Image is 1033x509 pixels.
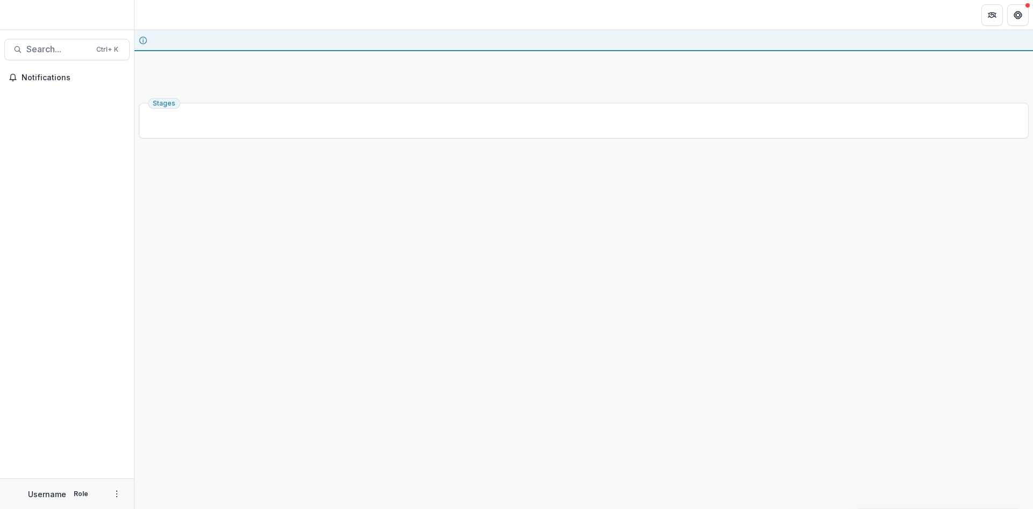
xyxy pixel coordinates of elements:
[26,44,90,54] span: Search...
[70,489,91,499] p: Role
[22,73,125,82] span: Notifications
[1007,4,1029,26] button: Get Help
[4,39,130,60] button: Search...
[153,100,175,107] span: Stages
[110,487,123,500] button: More
[94,44,121,55] div: Ctrl + K
[981,4,1003,26] button: Partners
[4,69,130,86] button: Notifications
[28,489,66,500] p: Username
